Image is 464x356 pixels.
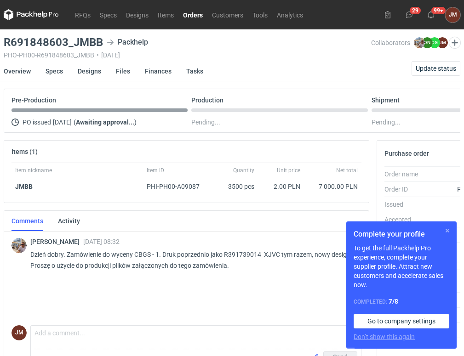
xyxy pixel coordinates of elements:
button: 29 [402,7,417,22]
p: Production [191,96,223,104]
button: 99+ [424,7,438,22]
a: Analytics [272,9,308,20]
a: Designs [121,9,153,20]
figcaption: JM [437,37,448,48]
p: Dzień dobry. Zamówienie do wyceny CBGS - 1. Druk poprzednio jako R391739014_XJVC tym razem, nowy ... [30,249,354,271]
span: [DATE] [53,117,72,128]
div: 2.00 PLN [262,182,300,191]
div: Completed: [354,297,449,306]
span: ) [134,119,137,126]
span: Item ID [147,167,164,174]
strong: JMBB [15,183,33,190]
button: Don’t show this again [354,332,415,341]
div: JOANNA MOCZAŁA [445,7,460,23]
a: Customers [207,9,248,20]
span: [PERSON_NAME] [30,238,83,245]
a: Designs [78,61,101,81]
figcaption: CG [429,37,440,48]
h3: R691848603_JMBB [4,37,103,48]
span: • [97,51,99,59]
span: ( [74,119,76,126]
div: PHI-PH00-A09087 [147,182,208,191]
img: Michał Palasek [11,238,27,253]
a: Items [153,9,178,20]
a: Finances [145,61,172,81]
h1: Complete your profile [354,229,449,240]
div: 3500 pcs [212,178,258,195]
div: Order name [384,170,450,179]
a: Tasks [186,61,203,81]
a: Overview [4,61,31,81]
button: Edit collaborators [449,37,461,49]
div: PO issued [11,117,188,128]
svg: Packhelp Pro [4,9,59,20]
a: Go to company settings [354,314,449,328]
div: 7 000.00 PLN [308,182,358,191]
img: Michał Palasek [414,37,425,48]
p: To get the full Packhelp Pro experience, complete your supplier profile. Attract new customers an... [354,243,449,289]
a: Specs [95,9,121,20]
p: Pre-Production [11,96,56,104]
div: PHO-PH00-R691848603_JMBB [DATE] [4,51,371,59]
div: Packhelp [107,37,148,48]
div: JOANNA MOCZAŁA [11,325,27,340]
a: Orders [178,9,207,20]
div: Accepted [384,215,450,224]
a: Comments [11,211,43,231]
strong: Awaiting approval... [76,119,134,126]
h2: Items (1) [11,148,38,155]
span: Collaborators [371,39,410,46]
p: Shipment [372,96,400,104]
a: Files [116,61,130,81]
h2: Purchase order [384,150,429,157]
figcaption: JM [11,325,27,340]
button: JM [445,7,460,23]
span: Quantity [233,167,254,174]
figcaption: DN [422,37,433,48]
div: Issued [384,200,450,209]
span: Unit price [277,167,300,174]
span: [DATE] 08:32 [83,238,120,245]
span: Update status [416,65,456,72]
a: Tools [248,9,272,20]
span: Pending... [191,117,220,128]
a: RFQs [70,9,95,20]
span: Item nickname [15,167,52,174]
a: Activity [58,211,80,231]
a: Specs [46,61,63,81]
button: Update status [412,61,460,76]
span: Net total [336,167,358,174]
div: Order ID [384,185,450,194]
button: Skip for now [442,225,453,236]
strong: 7 / 8 [389,298,398,305]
